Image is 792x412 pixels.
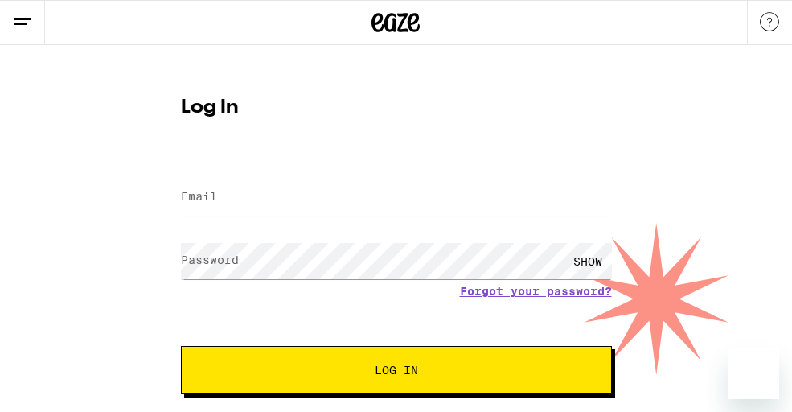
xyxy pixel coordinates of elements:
[181,346,612,394] button: Log In
[728,348,779,399] iframe: Button to launch messaging window
[460,285,612,298] a: Forgot your password?
[181,253,239,266] label: Password
[375,365,418,376] span: Log In
[564,243,612,279] div: SHOW
[181,190,217,203] label: Email
[181,179,612,216] input: Email
[181,98,612,117] h1: Log In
